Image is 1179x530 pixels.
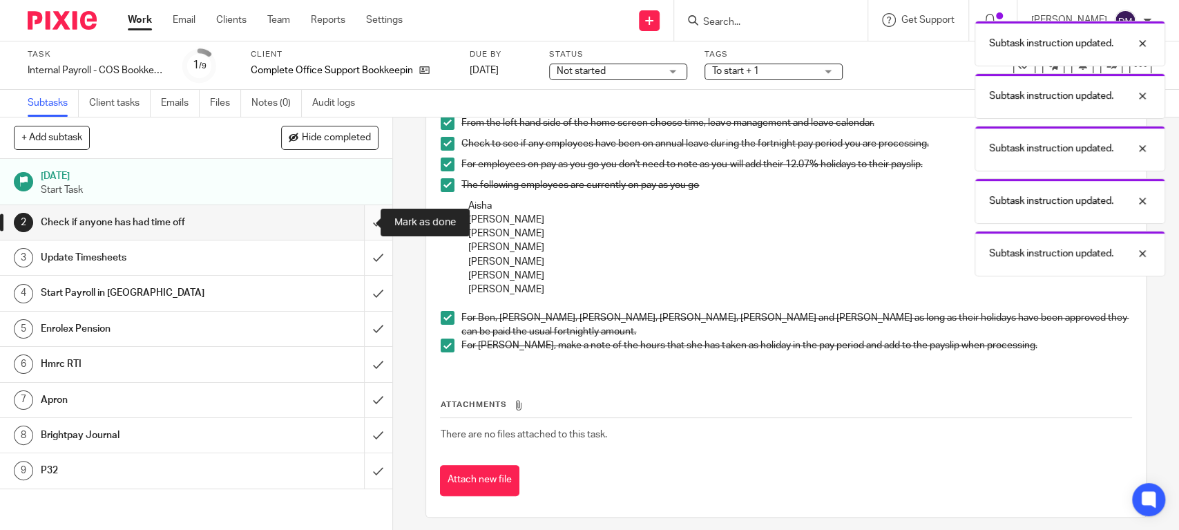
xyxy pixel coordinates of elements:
p: Complete Office Support Bookkeeping Ltd [251,64,412,77]
div: 1 [193,57,207,73]
a: Email [173,13,195,27]
small: /9 [199,62,207,70]
button: Attach new file [440,465,519,496]
div: 6 [14,354,33,374]
div: 8 [14,426,33,445]
p: [PERSON_NAME] [468,213,1131,227]
div: 4 [14,284,33,303]
p: Start Task [41,183,378,197]
p: For [PERSON_NAME], make a note of the hours that she has taken as holiday in the pay period and a... [461,339,1131,352]
h1: Enrolex Pension [41,319,247,339]
p: Subtask instruction updated. [989,142,1113,155]
label: Task [28,49,166,60]
a: Notes (0) [251,90,302,117]
p: Subtask instruction updated. [989,89,1113,103]
p: For Ben, [PERSON_NAME], [PERSON_NAME], [PERSON_NAME], [PERSON_NAME] and [PERSON_NAME] as long as ... [461,311,1131,339]
span: Hide completed [302,133,371,144]
div: 2 [14,213,33,232]
a: Clients [216,13,247,27]
span: [DATE] [470,66,499,75]
label: Status [549,49,687,60]
label: Client [251,49,452,60]
div: Internal Payroll - COS Bookkeeping [28,64,166,77]
a: Files [210,90,241,117]
h1: [DATE] [41,166,378,183]
p: For employees on pay as you go you don't need to note as you will add their 12.07% holidays to th... [461,158,1131,171]
div: 3 [14,248,33,267]
p: Check to see if any employees have been on annual leave during the fortnight pay period you are p... [461,137,1131,151]
p: Aisha [468,199,1131,213]
div: 9 [14,461,33,480]
span: There are no files attached to this task. [441,430,607,439]
h1: Start Payroll in [GEOGRAPHIC_DATA] [41,283,247,303]
h1: Update Timesheets [41,247,247,268]
p: [PERSON_NAME] [468,255,1131,269]
button: Hide completed [281,126,378,149]
h1: Apron [41,390,247,410]
h1: P32 [41,460,247,481]
img: svg%3E [1114,10,1136,32]
a: Team [267,13,290,27]
p: [PERSON_NAME] [468,269,1131,283]
label: Due by [470,49,532,60]
a: Client tasks [89,90,151,117]
a: Reports [311,13,345,27]
a: Subtasks [28,90,79,117]
p: [PERSON_NAME] [468,283,1131,296]
div: 7 [14,390,33,410]
p: [PERSON_NAME] [468,227,1131,240]
h1: Check if anyone has had time off [41,212,247,233]
span: Not started [557,66,606,76]
img: Pixie [28,11,97,30]
p: From the left hand side of the home screen choose time, leave management and leave calendar. [461,116,1131,130]
h1: Hmrc RTI [41,354,247,375]
a: Settings [366,13,403,27]
button: + Add subtask [14,126,90,149]
p: Subtask instruction updated. [989,194,1113,208]
h1: Brightpay Journal [41,425,247,446]
p: Subtask instruction updated. [989,37,1113,50]
a: Audit logs [312,90,365,117]
p: Subtask instruction updated. [989,247,1113,261]
p: [PERSON_NAME] [468,240,1131,254]
span: Attachments [441,401,507,408]
a: Work [128,13,152,27]
a: Emails [161,90,200,117]
div: 5 [14,319,33,339]
p: The following employees are currently on pay as you go [461,178,1131,192]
